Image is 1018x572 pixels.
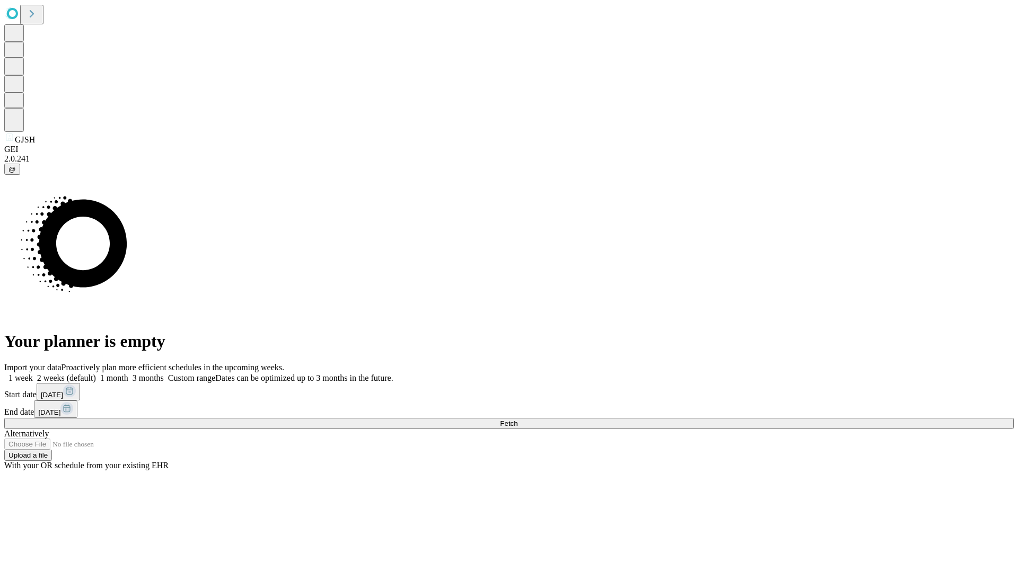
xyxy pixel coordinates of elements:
h1: Your planner is empty [4,332,1014,351]
span: [DATE] [38,408,60,416]
span: GJSH [15,135,35,144]
span: With your OR schedule from your existing EHR [4,461,169,470]
span: 3 months [133,373,164,382]
div: GEI [4,145,1014,154]
button: Fetch [4,418,1014,429]
span: Proactively plan more efficient schedules in the upcoming weeks. [62,363,284,372]
span: Alternatively [4,429,49,438]
span: Dates can be optimized up to 3 months in the future. [215,373,393,382]
span: Fetch [500,419,517,427]
button: @ [4,164,20,175]
button: [DATE] [34,400,77,418]
span: @ [8,165,16,173]
span: [DATE] [41,391,63,399]
div: 2.0.241 [4,154,1014,164]
span: Custom range [168,373,215,382]
span: 1 week [8,373,33,382]
button: [DATE] [37,383,80,400]
span: Import your data [4,363,62,372]
button: Upload a file [4,450,52,461]
div: End date [4,400,1014,418]
div: Start date [4,383,1014,400]
span: 2 weeks (default) [37,373,96,382]
span: 1 month [100,373,128,382]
